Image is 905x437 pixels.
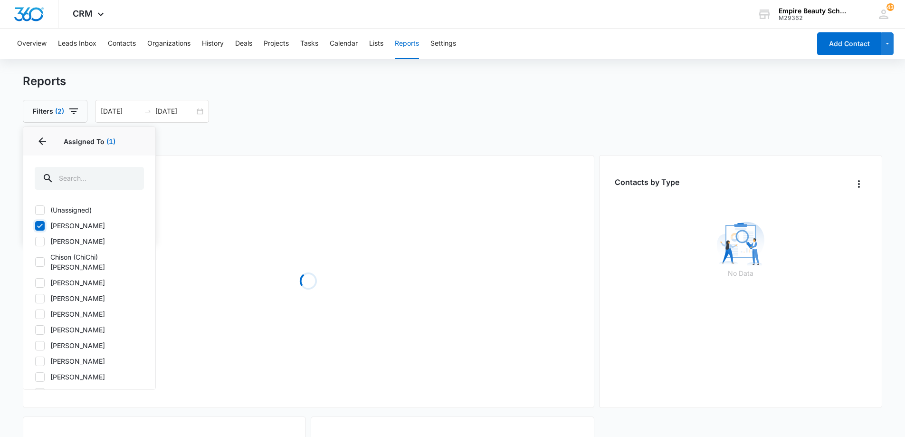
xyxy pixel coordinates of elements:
[144,107,152,115] span: to
[23,134,883,148] h2: Contacts
[264,29,289,59] button: Projects
[430,29,456,59] button: Settings
[35,388,144,398] label: [PERSON_NAME]
[615,221,867,278] div: No Data
[101,106,140,117] input: Start date
[17,29,47,59] button: Overview
[35,293,144,303] label: [PERSON_NAME]
[108,29,136,59] button: Contacts
[23,74,66,88] h1: Reports
[35,136,144,146] p: Assigned To
[886,3,894,11] div: notifications count
[106,137,115,146] span: (1)
[35,309,144,319] label: [PERSON_NAME]
[369,29,383,59] button: Lists
[147,29,191,59] button: Organizations
[779,7,848,15] div: account name
[615,176,679,188] h3: Contacts by Type
[144,107,152,115] span: swap-right
[717,221,764,268] img: No Data
[35,221,144,231] label: [PERSON_NAME]
[35,372,144,382] label: [PERSON_NAME]
[35,134,50,149] button: Back
[55,108,64,115] span: (2)
[35,205,144,215] label: (Unassigned)
[35,340,144,350] label: [PERSON_NAME]
[35,356,144,366] label: [PERSON_NAME]
[155,106,195,117] input: End date
[817,32,881,55] button: Add Contact
[58,29,96,59] button: Leads Inbox
[779,15,848,21] div: account id
[35,325,144,335] label: [PERSON_NAME]
[23,100,87,123] button: Filters(2)
[330,29,358,59] button: Calendar
[35,167,144,190] input: Search...
[235,29,252,59] button: Deals
[202,29,224,59] button: History
[35,252,144,272] label: Chison (ChiChi) [PERSON_NAME]
[73,9,93,19] span: CRM
[395,29,419,59] button: Reports
[300,29,318,59] button: Tasks
[851,176,867,192] button: Overflow Menu
[886,3,894,11] span: 43
[35,236,144,246] label: [PERSON_NAME]
[35,278,144,288] label: [PERSON_NAME]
